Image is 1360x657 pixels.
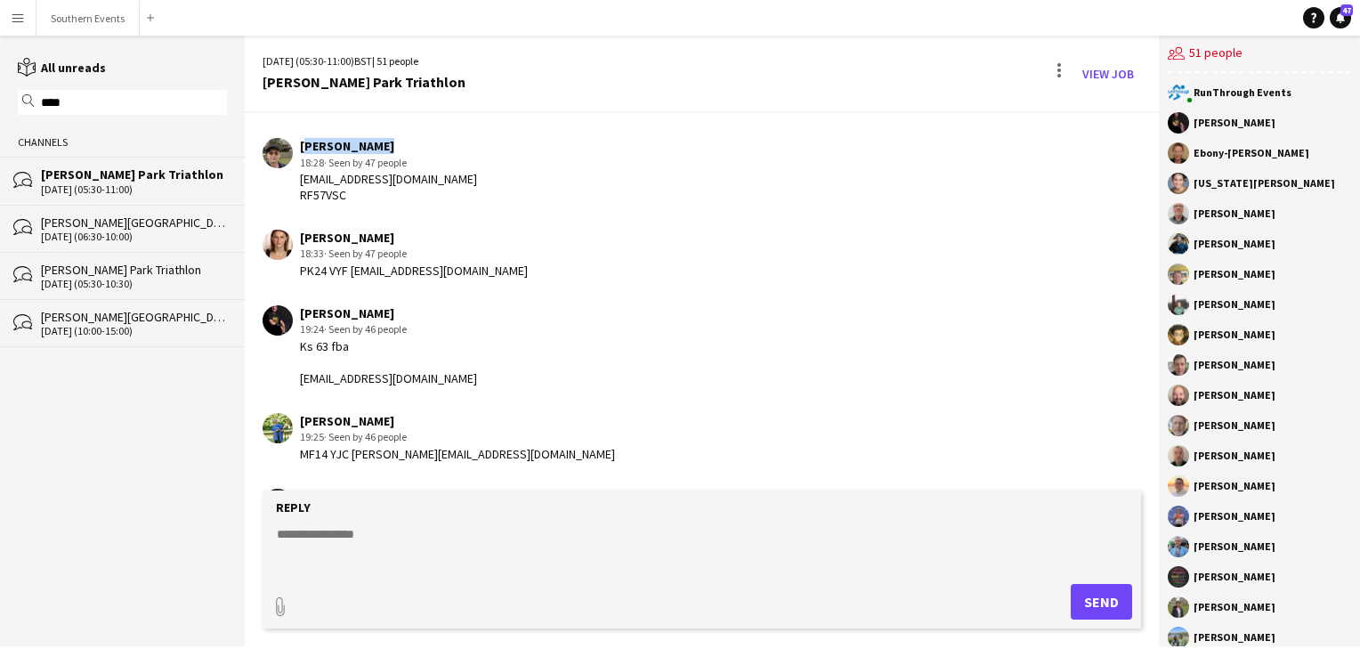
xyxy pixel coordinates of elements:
div: Ebony-[PERSON_NAME] [1194,148,1309,158]
div: [PERSON_NAME] [1194,118,1275,128]
div: [DATE] (05:30-11:00) | 51 people [263,53,465,69]
div: PK24 VYF [EMAIL_ADDRESS][DOMAIN_NAME] [300,263,528,279]
div: [PERSON_NAME] [1194,208,1275,219]
div: [PERSON_NAME] [300,138,477,154]
div: [PERSON_NAME] [1194,329,1275,340]
button: Send [1071,584,1132,620]
label: Reply [276,499,311,515]
a: 47 [1330,7,1351,28]
div: [DATE] (05:30-11:00) [41,183,227,196]
div: [PERSON_NAME] [1194,572,1275,582]
div: [PERSON_NAME] [1194,299,1275,310]
div: RunThrough Events [1194,87,1291,98]
div: [PERSON_NAME] [1194,602,1275,612]
div: [PERSON_NAME] Park Triathlon [41,262,227,278]
div: [PERSON_NAME] [1194,390,1275,401]
div: [PERSON_NAME] [1194,269,1275,280]
a: View Job [1075,60,1141,88]
span: · Seen by 47 people [324,156,407,169]
div: [PERSON_NAME] [1194,481,1275,491]
div: [EMAIL_ADDRESS][DOMAIN_NAME] RF57VSC [300,171,477,203]
div: [PERSON_NAME] [300,413,615,429]
div: 19:24 [300,321,477,337]
div: [PERSON_NAME] [300,305,477,321]
span: · Seen by 47 people [324,247,407,260]
div: Ks 63 fba [EMAIL_ADDRESS][DOMAIN_NAME] [300,338,477,387]
span: BST [354,54,372,68]
div: 51 people [1168,36,1351,73]
button: Southern Events [36,1,140,36]
div: [PERSON_NAME][GEOGRAPHIC_DATA] Set Up [41,309,227,325]
div: 18:28 [300,155,477,171]
div: [PERSON_NAME][GEOGRAPHIC_DATA] [41,215,227,231]
span: · Seen by 46 people [324,322,407,336]
div: [PERSON_NAME] [1194,360,1275,370]
span: 47 [1340,4,1353,16]
div: [US_STATE][PERSON_NAME] [1194,178,1335,189]
div: MF14 YJC [PERSON_NAME][EMAIL_ADDRESS][DOMAIN_NAME] [300,446,615,462]
div: [PERSON_NAME] [1194,239,1275,249]
div: [DATE] (05:30-10:30) [41,278,227,290]
a: All unreads [18,60,106,76]
div: [PERSON_NAME] [1194,420,1275,431]
div: [PERSON_NAME] [300,230,528,246]
div: [DATE] (10:00-15:00) [41,325,227,337]
div: [PERSON_NAME] [1194,511,1275,522]
div: [PERSON_NAME] [1194,632,1275,643]
div: 19:25 [300,429,615,445]
span: · Seen by 46 people [324,430,407,443]
div: [DATE] (06:30-10:00) [41,231,227,243]
div: [PERSON_NAME] Park Triathlon [41,166,227,182]
div: [PERSON_NAME] [1194,541,1275,552]
div: [PERSON_NAME] - [300,489,994,505]
div: [PERSON_NAME] Park Triathlon [263,74,465,90]
div: 18:33 [300,246,528,262]
div: [PERSON_NAME] [1194,450,1275,461]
